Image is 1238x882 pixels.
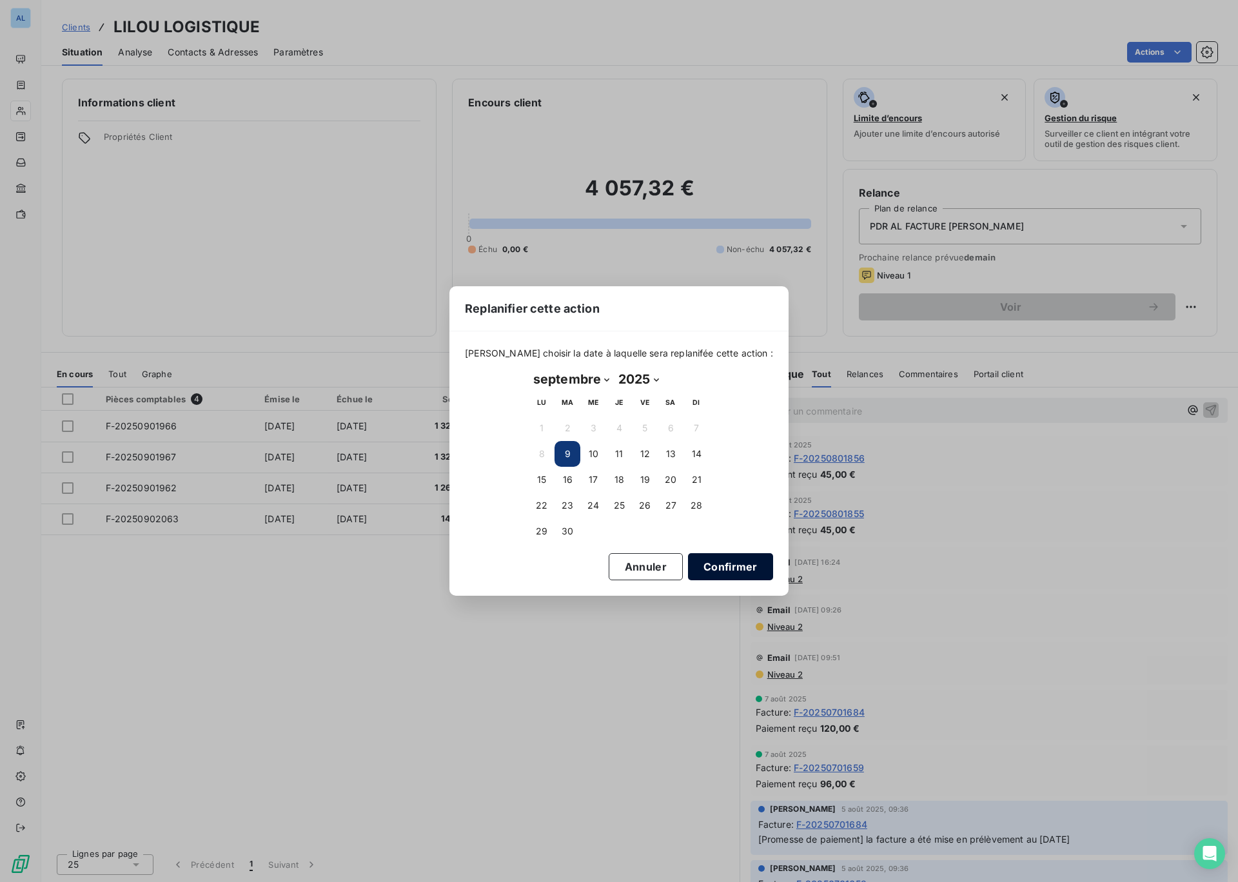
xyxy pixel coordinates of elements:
[632,467,658,493] button: 19
[606,415,632,441] button: 4
[658,441,683,467] button: 13
[683,415,709,441] button: 7
[465,300,600,317] span: Replanifier cette action
[658,493,683,518] button: 27
[632,493,658,518] button: 26
[606,389,632,415] th: jeudi
[555,415,580,441] button: 2
[683,493,709,518] button: 28
[529,415,555,441] button: 1
[529,441,555,467] button: 8
[688,553,773,580] button: Confirmer
[609,553,683,580] button: Annuler
[580,389,606,415] th: mercredi
[580,415,606,441] button: 3
[555,493,580,518] button: 23
[658,415,683,441] button: 6
[606,493,632,518] button: 25
[555,467,580,493] button: 16
[1194,838,1225,869] div: Open Intercom Messenger
[529,467,555,493] button: 15
[658,389,683,415] th: samedi
[632,441,658,467] button: 12
[580,467,606,493] button: 17
[529,389,555,415] th: lundi
[529,493,555,518] button: 22
[580,441,606,467] button: 10
[580,493,606,518] button: 24
[632,415,658,441] button: 5
[683,389,709,415] th: dimanche
[658,467,683,493] button: 20
[606,467,632,493] button: 18
[555,441,580,467] button: 9
[555,518,580,544] button: 30
[465,347,773,360] span: [PERSON_NAME] choisir la date à laquelle sera replanifée cette action :
[632,389,658,415] th: vendredi
[683,467,709,493] button: 21
[529,518,555,544] button: 29
[683,441,709,467] button: 14
[606,441,632,467] button: 11
[555,389,580,415] th: mardi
